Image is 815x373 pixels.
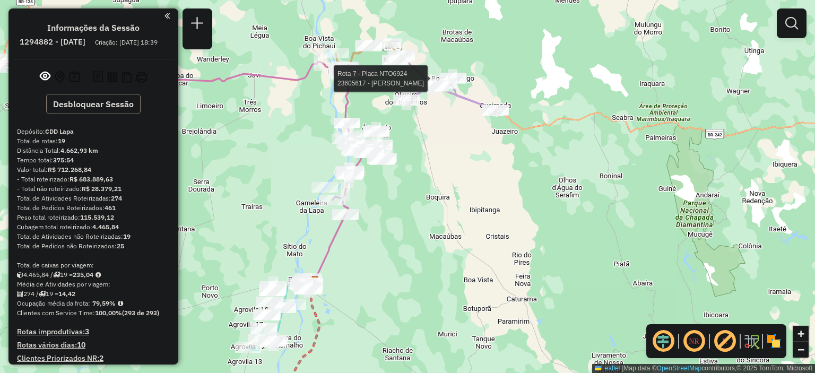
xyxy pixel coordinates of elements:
[259,284,285,295] div: Atividade não roteirizada - 60.677.431 HENRIQUE DUARTE SILVA
[260,281,287,292] div: Atividade não roteirizada - NOEMIA COIMBRA CRUZ DE OLIVEIRA
[82,185,122,193] strong: R$ 28.379,21
[260,284,287,294] div: Atividade não roteirizada - BAR BOTA FOGO
[45,127,74,135] strong: CDD Lapa
[17,299,90,307] span: Ocupação média da frota:
[270,302,296,313] div: Atividade não roteirizada - DISTRIBUIDORA ROGER
[95,309,122,317] strong: 100,00%
[80,213,114,221] strong: 115.539,12
[797,343,804,356] span: −
[17,270,170,280] div: 4.465,84 / 19 =
[781,13,802,34] a: Exibir filtros
[712,328,738,354] span: Exibir rótulo
[259,285,285,296] div: Atividade não roteirizada - RUBERVAL RODRIGUES D
[53,156,74,164] strong: 375:54
[46,94,141,114] button: Desbloquear Sessão
[17,232,170,241] div: Total de Atividades não Roteirizadas:
[70,175,113,183] strong: R$ 683.889,63
[17,354,170,363] h4: Clientes Priorizados NR:
[77,340,85,350] strong: 10
[259,284,286,295] div: Atividade não roteirizada - CLUBE DO ALCOOL - A
[187,13,208,37] a: Nova sessão e pesquisa
[17,136,170,146] div: Total de rotas:
[17,291,23,297] i: Total de Atividades
[17,327,170,336] h4: Rotas improdutivas:
[254,309,280,320] div: Atividade não roteirizada - JULHO FERNANDES
[123,232,131,240] strong: 19
[17,341,170,350] h4: Rotas vários dias:
[622,365,623,372] span: |
[99,353,103,363] strong: 2
[39,291,46,297] i: Total de rotas
[118,300,123,307] em: Média calculada utilizando a maior ocupação (%Peso ou %Cubagem) de cada rota da sessão. Rotas cro...
[85,327,89,336] strong: 3
[20,37,85,47] h6: 1294882 - [DATE]
[280,299,306,310] div: Atividade não roteirizada - WELTOM OLIVEIRA
[105,204,116,212] strong: 461
[17,222,170,232] div: Cubagem total roteirizado:
[254,310,280,320] div: Atividade não roteirizada - RONALDO CABRAL SATEL
[53,69,67,85] button: Centralizar mapa no depósito ou ponto de apoio
[743,333,760,350] img: Fluxo de ruas
[58,137,65,145] strong: 19
[134,70,149,85] button: Imprimir Rotas
[91,38,162,47] div: Criação: [DATE] 18:39
[17,127,170,136] div: Depósito:
[793,342,809,358] a: Zoom out
[17,146,170,155] div: Distância Total:
[17,184,170,194] div: - Total não roteirizado:
[67,69,82,85] button: Painel de Sugestão
[105,70,119,84] button: Visualizar relatório de Roteirização
[38,68,53,85] button: Exibir sessão original
[164,10,170,22] a: Clique aqui para minimizar o painel
[595,365,620,372] a: Leaflet
[58,290,75,298] strong: 14,42
[253,309,280,320] div: Atividade não roteirizada - JC DESTRIBUIDORA E M
[17,272,23,278] i: Cubagem total roteirizado
[119,70,134,85] button: Visualizar Romaneio
[765,333,782,350] img: Exibir/Ocultar setores
[254,310,281,320] div: Atividade não roteirizada - AGNALDO RODRIGUES LIMA
[17,261,170,270] div: Total de caixas por viagem:
[307,276,320,290] img: CDD Lapa
[256,297,283,307] div: Atividade não roteirizada - MIRONES DE SOUZA BAR
[47,23,140,33] h4: Informações da Sessão
[657,365,702,372] a: OpenStreetMap
[53,272,60,278] i: Total de rotas
[17,203,170,213] div: Total de Pedidos Roteirizados:
[311,182,338,193] div: Atividade não roteirizada - IRANY GOMES FARIAS
[92,223,119,231] strong: 4.465,84
[17,241,170,251] div: Total de Pedidos não Roteirizados:
[17,175,170,184] div: - Total roteirizado:
[73,271,93,279] strong: 235,04
[681,328,707,354] span: Ocultar NR
[117,242,124,250] strong: 25
[17,213,170,222] div: Peso total roteirizado:
[797,327,804,340] span: +
[651,328,676,354] span: Ocultar deslocamento
[60,146,98,154] strong: 4.662,93 km
[96,272,101,278] i: Meta Caixas/viagem: 206,52 Diferença: 28,52
[122,309,159,317] strong: (293 de 293)
[793,326,809,342] a: Zoom in
[92,299,116,307] strong: 79,59%
[48,166,91,174] strong: R$ 712.268,84
[17,155,170,165] div: Tempo total:
[17,165,170,175] div: Valor total:
[592,364,815,373] div: Map data © contributors,© 2025 TomTom, Microsoft
[111,194,122,202] strong: 274
[17,194,170,203] div: Total de Atividades Roteirizadas:
[17,309,95,317] span: Clientes com Service Time:
[91,69,105,85] button: Logs desbloquear sessão
[17,280,170,289] div: Média de Atividades por viagem:
[17,289,170,299] div: 274 / 19 =
[259,284,285,294] div: Atividade não roteirizada - LANCHONETE DL - AGR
